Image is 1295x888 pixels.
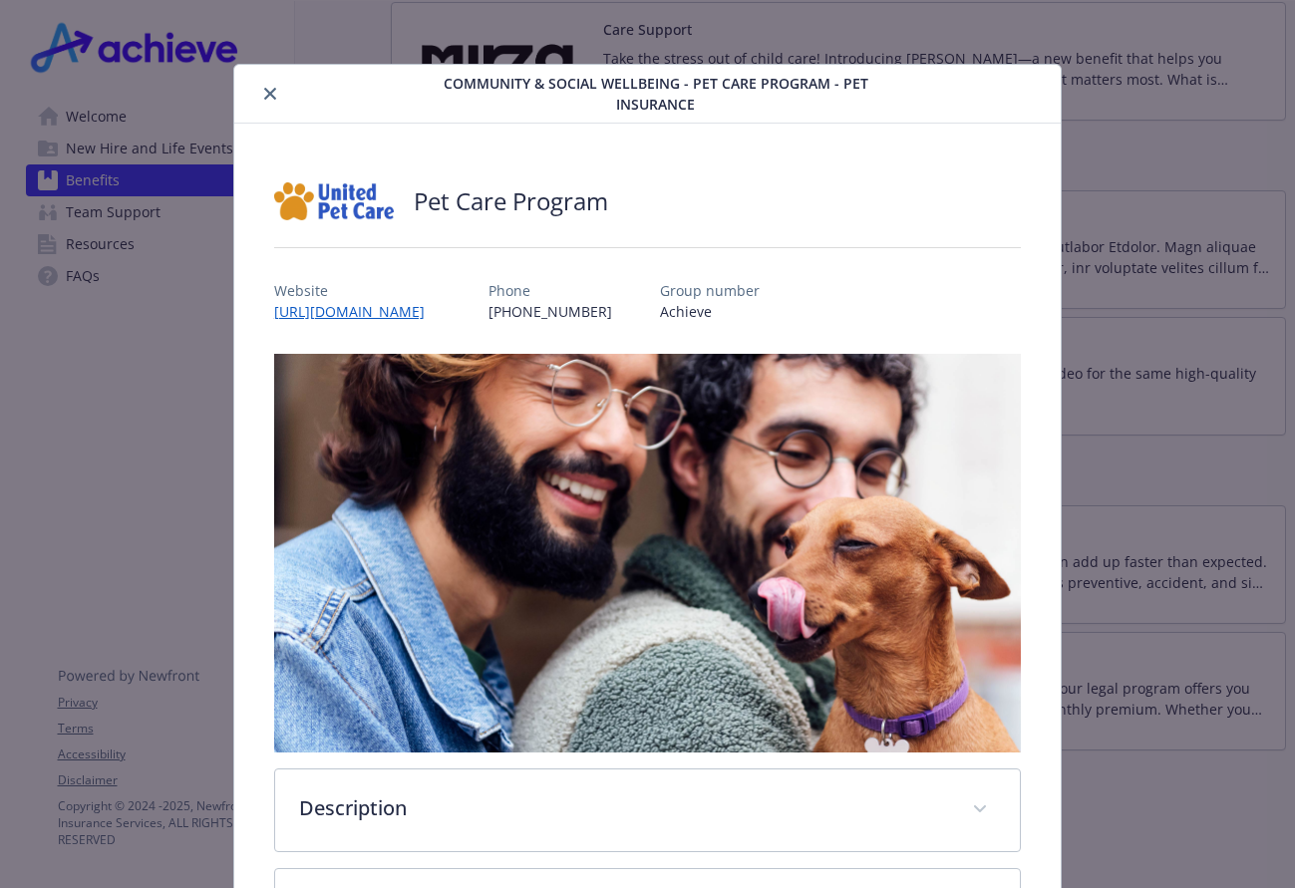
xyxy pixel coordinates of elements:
p: Phone [488,280,612,301]
p: Website [274,280,441,301]
h2: Pet Care Program [414,184,608,218]
span: Community & Social Wellbeing - Pet Care Program - Pet Insurance [413,73,899,115]
p: Group number [660,280,760,301]
a: [URL][DOMAIN_NAME] [274,302,441,321]
img: United Pet Care [274,171,394,231]
button: close [258,82,282,106]
p: [PHONE_NUMBER] [488,301,612,322]
div: Description [275,769,1020,851]
p: Description [299,793,948,823]
img: banner [274,354,1021,752]
p: Achieve [660,301,760,322]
